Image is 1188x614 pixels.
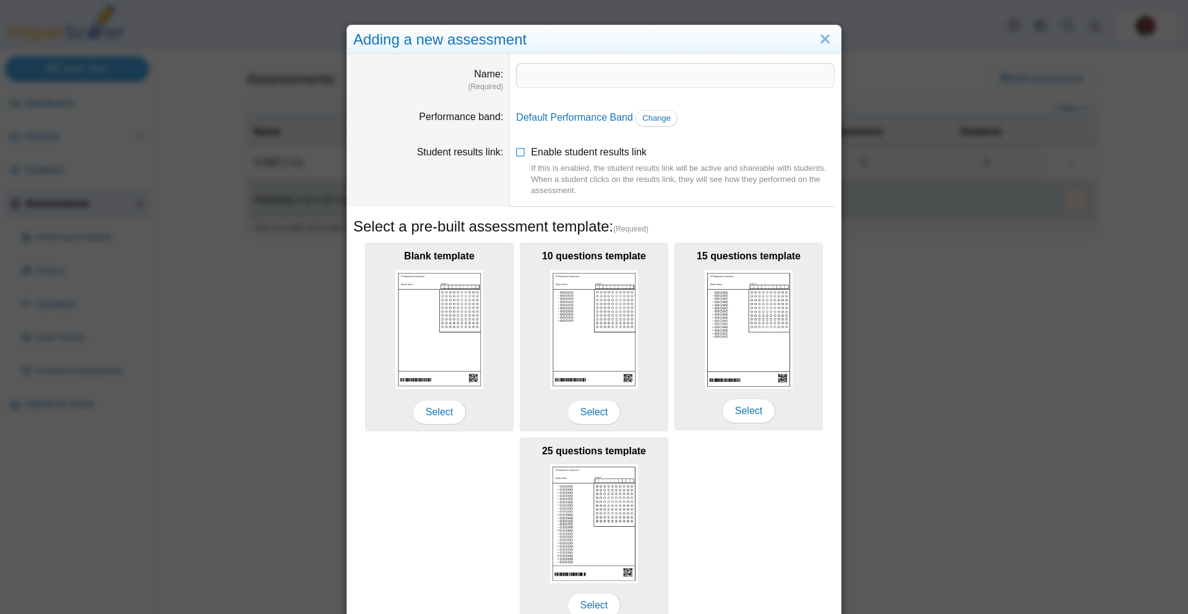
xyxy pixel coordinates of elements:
a: Default Performance Band [516,112,633,123]
b: 10 questions template [542,251,646,261]
img: scan_sheet_15_questions.png [705,270,793,389]
label: Name [474,69,503,79]
span: Change [642,113,671,123]
label: Student results link [417,147,504,157]
label: Performance band [419,111,503,122]
b: 15 questions template [697,251,801,261]
span: Select [567,400,621,425]
span: (Required) [613,224,648,235]
img: scan_sheet_10_questions.png [550,270,638,389]
h5: Select a pre-built assessment template: [353,216,835,237]
b: 25 questions template [542,446,646,456]
img: scan_sheet_blank.png [395,270,483,389]
span: Enable student results link [531,147,835,197]
b: Blank template [404,251,475,261]
span: Select [413,400,466,425]
img: scan_sheet_25_questions.png [550,464,638,583]
a: Change [635,110,678,126]
div: If this is enabled, the student results link will be active and shareable with students. When a s... [531,163,835,197]
a: Close [816,29,835,50]
dfn: (Required) [353,82,503,92]
span: Select [722,399,775,423]
div: Adding a new assessment [347,25,841,54]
